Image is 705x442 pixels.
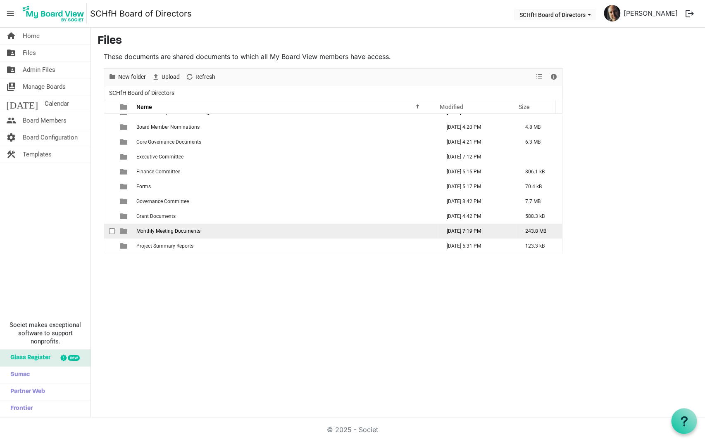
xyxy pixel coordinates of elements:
[134,224,438,239] td: Monthly Meeting Documents is template cell column header Name
[161,72,181,82] span: Upload
[115,224,134,239] td: is template cell column header type
[6,45,16,61] span: folder_shared
[23,78,66,95] span: Manage Boards
[438,164,517,179] td: January 22, 2025 5:15 PM column header Modified
[438,194,517,209] td: August 13, 2025 8:42 PM column header Modified
[438,209,517,224] td: February 24, 2025 4:42 PM column header Modified
[6,129,16,146] span: settings
[20,3,87,24] img: My Board View Logo
[6,112,16,129] span: people
[104,224,115,239] td: checkbox
[98,34,698,48] h3: Files
[6,383,45,400] span: Partner Web
[104,164,115,179] td: checkbox
[104,135,115,149] td: checkbox
[136,139,201,145] span: Core Governance Documents
[115,179,134,194] td: is template cell column header type
[6,78,16,95] span: switch_account
[104,52,562,61] p: These documents are shared documents to which all My Board View members have access.
[136,124,200,130] span: Board Member Nominations
[105,69,149,86] div: New folder
[183,69,218,86] div: Refresh
[6,350,50,366] span: Glass Register
[23,61,55,78] span: Admin Files
[517,209,562,224] td: 588.3 kB is template cell column header Size
[534,72,544,82] button: View dropdownbutton
[20,3,90,24] a: My Board View Logo
[517,239,562,253] td: 123.3 kB is template cell column header Size
[136,169,180,175] span: Finance Committee
[107,72,148,82] button: New folder
[136,213,176,219] span: Grant Documents
[6,366,30,383] span: Sumac
[620,5,681,21] a: [PERSON_NAME]
[548,72,560,82] button: Details
[90,5,192,22] a: SCHfH Board of Directors
[115,149,134,164] td: is template cell column header type
[115,194,134,209] td: is template cell column header type
[604,5,620,21] img: yBGpWBoWnom3Zw7BMdEWlLVUZpYoI47Jpb9souhwf1jEgJUyyu107S__lmbQQ54c4KKuLw7hNP5JKuvjTEF3_w_thumb.png
[23,45,36,61] span: Files
[134,120,438,135] td: Board Member Nominations is template cell column header Name
[438,135,517,149] td: June 13, 2025 4:21 PM column header Modified
[136,109,237,115] span: Board Development and Training Documents
[134,194,438,209] td: Governance Committee is template cell column header Name
[23,146,52,163] span: Templates
[2,6,18,21] span: menu
[438,149,517,164] td: June 19, 2024 7:12 PM column header Modified
[533,69,547,86] div: View
[438,224,517,239] td: August 20, 2025 7:19 PM column header Modified
[184,72,217,82] button: Refresh
[104,179,115,194] td: checkbox
[136,243,193,249] span: Project Summary Reports
[517,164,562,179] td: 806.1 kB is template cell column header Size
[115,135,134,149] td: is template cell column header type
[136,199,189,204] span: Governance Committee
[136,104,152,110] span: Name
[6,400,33,417] span: Frontier
[681,5,698,22] button: logout
[517,120,562,135] td: 4.8 MB is template cell column header Size
[134,164,438,179] td: Finance Committee is template cell column header Name
[104,120,115,135] td: checkbox
[104,149,115,164] td: checkbox
[547,69,561,86] div: Details
[115,120,134,135] td: is template cell column header type
[45,95,69,112] span: Calendar
[438,120,517,135] td: June 13, 2025 4:20 PM column header Modified
[134,239,438,253] td: Project Summary Reports is template cell column header Name
[117,72,147,82] span: New folder
[327,425,378,434] a: © 2025 - Societ
[438,179,517,194] td: January 31, 2025 5:17 PM column header Modified
[136,184,151,189] span: Forms
[517,135,562,149] td: 6.3 MB is template cell column header Size
[107,88,176,98] span: SCHfH Board of Directors
[136,228,200,234] span: Monthly Meeting Documents
[115,164,134,179] td: is template cell column header type
[134,179,438,194] td: Forms is template cell column header Name
[149,69,183,86] div: Upload
[517,194,562,209] td: 7.7 MB is template cell column header Size
[23,112,67,129] span: Board Members
[6,146,16,163] span: construction
[4,321,87,345] span: Societ makes exceptional software to support nonprofits.
[438,239,517,253] td: April 21, 2025 5:31 PM column header Modified
[517,149,562,164] td: is template cell column header Size
[134,209,438,224] td: Grant Documents is template cell column header Name
[6,95,38,112] span: [DATE]
[6,28,16,44] span: home
[134,135,438,149] td: Core Governance Documents is template cell column header Name
[115,209,134,224] td: is template cell column header type
[150,72,181,82] button: Upload
[195,72,216,82] span: Refresh
[23,129,78,146] span: Board Configuration
[6,61,16,78] span: folder_shared
[518,104,529,110] span: Size
[136,154,183,160] span: Executive Committee
[115,239,134,253] td: is template cell column header type
[23,28,40,44] span: Home
[104,209,115,224] td: checkbox
[517,224,562,239] td: 243.8 MB is template cell column header Size
[104,194,115,209] td: checkbox
[68,355,80,361] div: new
